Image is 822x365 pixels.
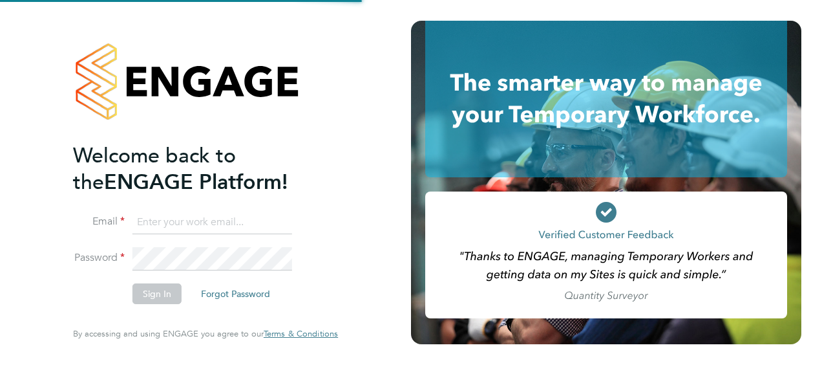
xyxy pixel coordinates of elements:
a: Terms & Conditions [264,329,338,339]
label: Email [73,215,125,228]
button: Forgot Password [191,283,280,304]
span: By accessing and using ENGAGE you agree to our [73,328,338,339]
label: Password [73,251,125,265]
span: Welcome back to the [73,143,236,195]
h2: ENGAGE Platform! [73,142,325,195]
button: Sign In [132,283,182,304]
input: Enter your work email... [132,211,292,234]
